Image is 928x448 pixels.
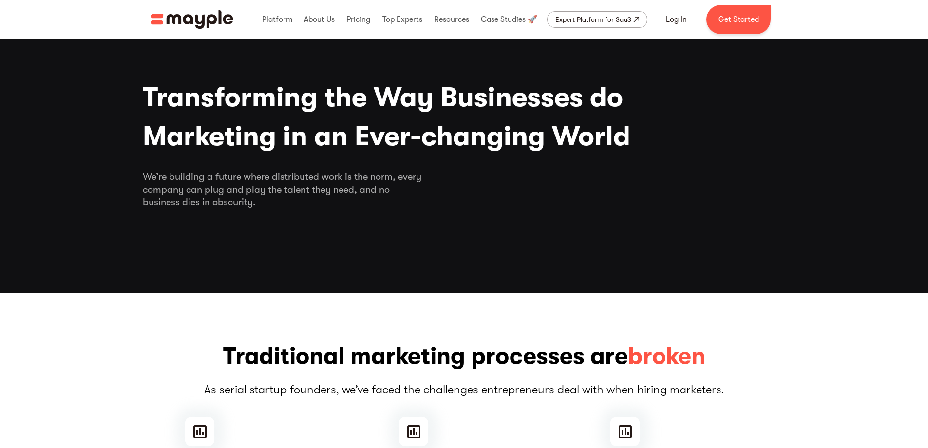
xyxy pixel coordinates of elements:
[380,4,425,35] div: Top Experts
[302,4,337,35] div: About Us
[151,10,233,29] a: home
[143,382,786,397] p: As serial startup founders, we’ve faced the challenges entrepreneurs deal with when hiring market...
[555,14,631,25] div: Expert Platform for SaaS
[143,341,786,372] h3: Traditional marketing processes are
[654,8,699,31] a: Log In
[432,4,472,35] div: Resources
[547,11,647,28] a: Expert Platform for SaaS
[151,10,233,29] img: Mayple logo
[260,4,295,35] div: Platform
[628,341,705,372] span: broken
[344,4,373,35] div: Pricing
[143,78,786,156] h1: Transforming the Way Businesses do
[143,171,786,209] div: We’re building a future where distributed work is the norm, every
[143,117,786,156] span: Marketing in an Ever-changing World
[143,196,786,209] span: business dies in obscurity.
[143,183,786,196] span: company can plug and play the talent they need, and no
[706,5,771,34] a: Get Started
